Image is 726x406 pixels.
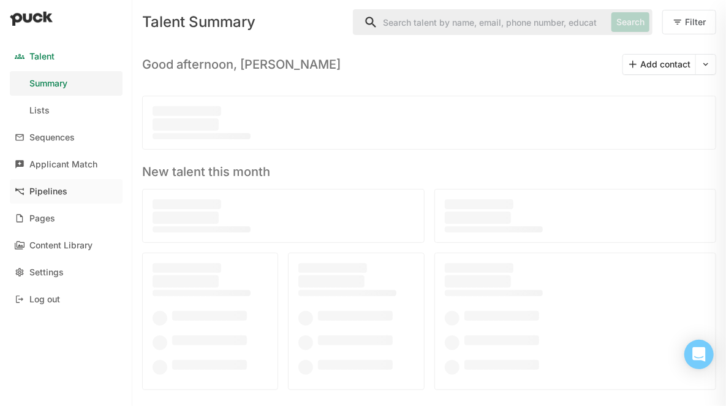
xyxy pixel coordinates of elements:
[29,186,67,197] div: Pipelines
[10,179,123,204] a: Pipelines
[142,159,716,179] h3: New talent this month
[29,159,97,170] div: Applicant Match
[29,79,67,89] div: Summary
[10,233,123,258] a: Content Library
[29,52,55,62] div: Talent
[29,213,55,224] div: Pages
[10,206,123,231] a: Pages
[10,260,123,285] a: Settings
[10,125,123,150] a: Sequences
[623,55,695,74] button: Add contact
[10,98,123,123] a: Lists
[662,10,716,34] button: Filter
[10,44,123,69] a: Talent
[29,105,50,116] div: Lists
[29,294,60,305] div: Log out
[684,340,714,369] div: Open Intercom Messenger
[10,152,123,177] a: Applicant Match
[29,240,93,251] div: Content Library
[142,15,343,29] div: Talent Summary
[29,132,75,143] div: Sequences
[354,10,607,34] input: Search
[10,71,123,96] a: Summary
[142,57,341,72] h3: Good afternoon, [PERSON_NAME]
[29,267,64,278] div: Settings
